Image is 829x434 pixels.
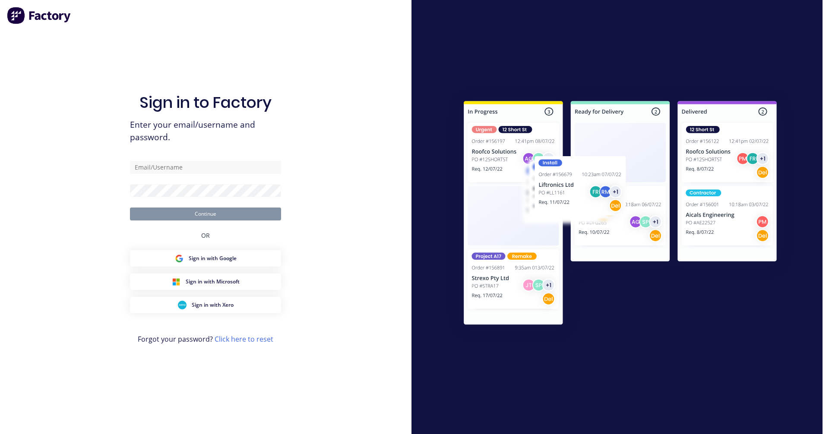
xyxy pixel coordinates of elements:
[139,93,272,112] h1: Sign in to Factory
[215,334,273,344] a: Click here to reset
[178,301,187,309] img: Xero Sign in
[175,254,184,263] img: Google Sign in
[172,277,180,286] img: Microsoft Sign in
[186,278,240,286] span: Sign in with Microsoft
[189,255,237,262] span: Sign in with Google
[130,208,281,220] button: Continue
[7,7,72,24] img: Factory
[130,119,281,144] span: Enter your email/username and password.
[130,250,281,267] button: Google Sign inSign in with Google
[130,161,281,174] input: Email/Username
[445,84,796,345] img: Sign in
[130,297,281,313] button: Xero Sign inSign in with Xero
[192,301,234,309] span: Sign in with Xero
[138,334,273,344] span: Forgot your password?
[201,220,210,250] div: OR
[130,274,281,290] button: Microsoft Sign inSign in with Microsoft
